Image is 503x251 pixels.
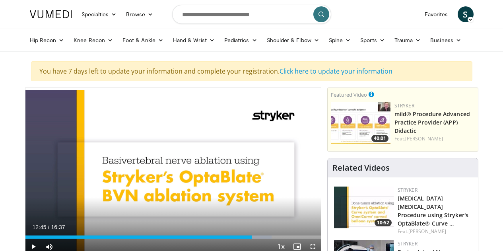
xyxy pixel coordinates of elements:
div: Feat. [398,228,472,235]
div: Progress Bar [25,235,321,239]
a: Shoulder & Elbow [262,32,324,48]
a: [MEDICAL_DATA] [MEDICAL_DATA] Procedure using Stryker's OptaBlate® Curve … [398,195,469,227]
a: Foot & Ankle [118,32,168,48]
img: VuMedi Logo [30,10,72,18]
a: S [458,6,474,22]
a: 40:01 [331,102,390,144]
span: 16:37 [51,224,65,230]
span: / [48,224,50,230]
a: Favorites [420,6,453,22]
a: Browse [121,6,158,22]
a: Knee Recon [69,32,118,48]
a: Hand & Wrist [168,32,219,48]
a: Stryker [398,187,418,193]
a: Click here to update your information [280,67,392,76]
a: Stryker [398,240,418,247]
img: 0f0d9d51-420c-42d6-ac87-8f76a25ca2f4.150x105_q85_crop-smart_upscale.jpg [334,187,394,228]
span: 12:45 [33,224,47,230]
div: Feat. [394,135,475,142]
h4: Related Videos [332,163,390,173]
a: Spine [324,32,355,48]
a: Stryker [394,102,414,109]
a: 10:52 [334,187,394,228]
div: You have 7 days left to update your information and complete your registration. [31,61,472,81]
a: Specialties [77,6,122,22]
a: Pediatrics [219,32,262,48]
a: Business [425,32,466,48]
a: Hip Recon [25,32,69,48]
input: Search topics, interventions [172,5,331,24]
small: Featured Video [331,91,367,98]
a: [PERSON_NAME] [405,135,443,142]
a: Trauma [390,32,426,48]
a: Sports [355,32,390,48]
span: 40:01 [371,135,388,142]
img: 4f822da0-6aaa-4e81-8821-7a3c5bb607c6.150x105_q85_crop-smart_upscale.jpg [331,102,390,144]
span: 10:52 [375,219,392,226]
a: [PERSON_NAME] [408,228,446,235]
a: mild® Procedure Advanced Practice Provider (APP) Didactic [394,110,470,134]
